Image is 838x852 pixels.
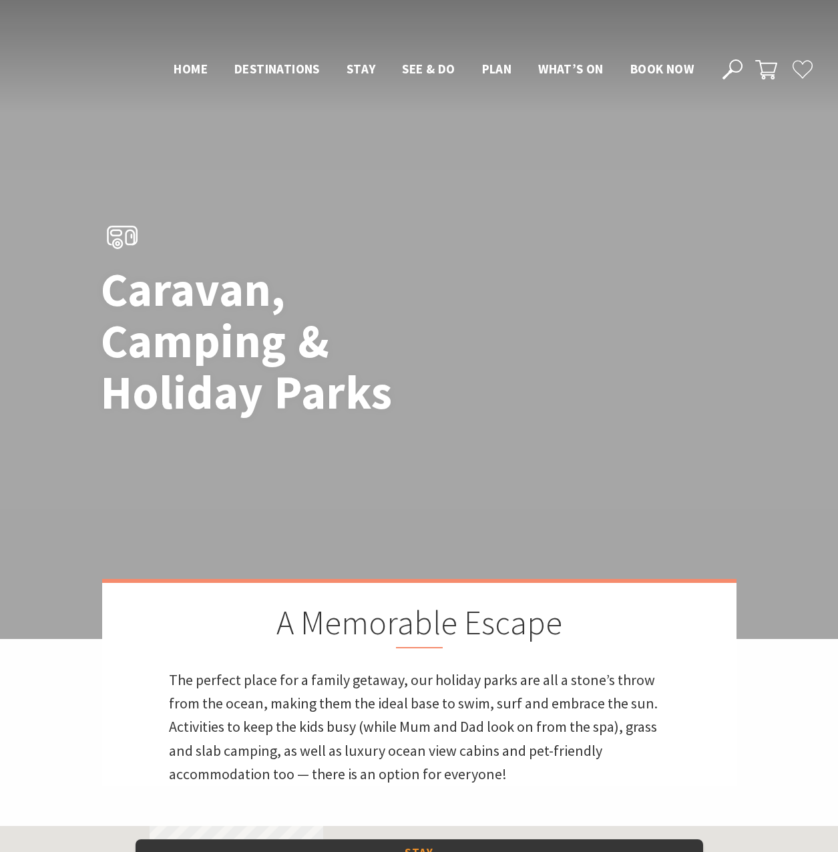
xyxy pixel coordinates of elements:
span: See & Do [402,61,455,77]
span: Destinations [234,61,320,77]
p: The perfect place for a family getaway, our holiday parks are all a stone’s throw from the ocean,... [169,668,670,786]
nav: Main Menu [160,59,707,81]
span: Stay [347,61,376,77]
span: Book now [630,61,694,77]
span: What’s On [538,61,604,77]
span: Plan [482,61,512,77]
h2: A Memorable Escape [169,603,670,648]
h1: Caravan, Camping & Holiday Parks [101,264,478,418]
span: Home [174,61,208,77]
